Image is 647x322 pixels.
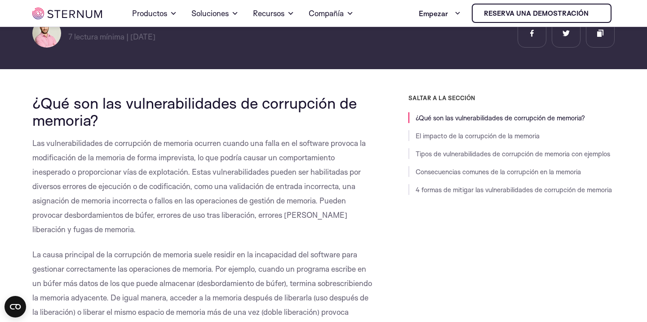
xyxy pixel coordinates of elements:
font: Productos [132,9,167,18]
a: ¿Qué son las vulnerabilidades de corrupción de memoria? [416,114,585,122]
font: Recursos [253,9,284,18]
img: esternón iot [592,10,599,17]
font: Compañía [309,9,344,18]
img: Lian Granot [32,19,61,48]
img: esternón iot [32,8,102,19]
font: [DATE] [130,32,155,41]
a: 4 formas de mitigar las vulnerabilidades de corrupción de memoria [416,185,612,194]
font: SALTAR A LA SECCIÓN [408,94,475,101]
a: Empezar [419,4,461,22]
font: Soluciones [191,9,229,18]
font: 7 [68,32,72,41]
button: Abrir el widget CMP [4,296,26,318]
font: ¿Qué son las vulnerabilidades de corrupción de memoria? [32,93,357,129]
a: Consecuencias comunes de la corrupción en la memoria [416,168,581,176]
font: Empezar [419,9,448,18]
a: Reserva una demostración [472,4,612,23]
font: Reserva una demostración [484,9,589,18]
font: Las vulnerabilidades de corrupción de memoria ocurren cuando una falla en el software provoca la ... [32,138,366,234]
font: lectura mínima | [74,32,129,41]
a: El impacto de la corrupción de la memoria [416,132,540,140]
a: Tipos de vulnerabilidades de corrupción de memoria con ejemplos [416,150,610,158]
